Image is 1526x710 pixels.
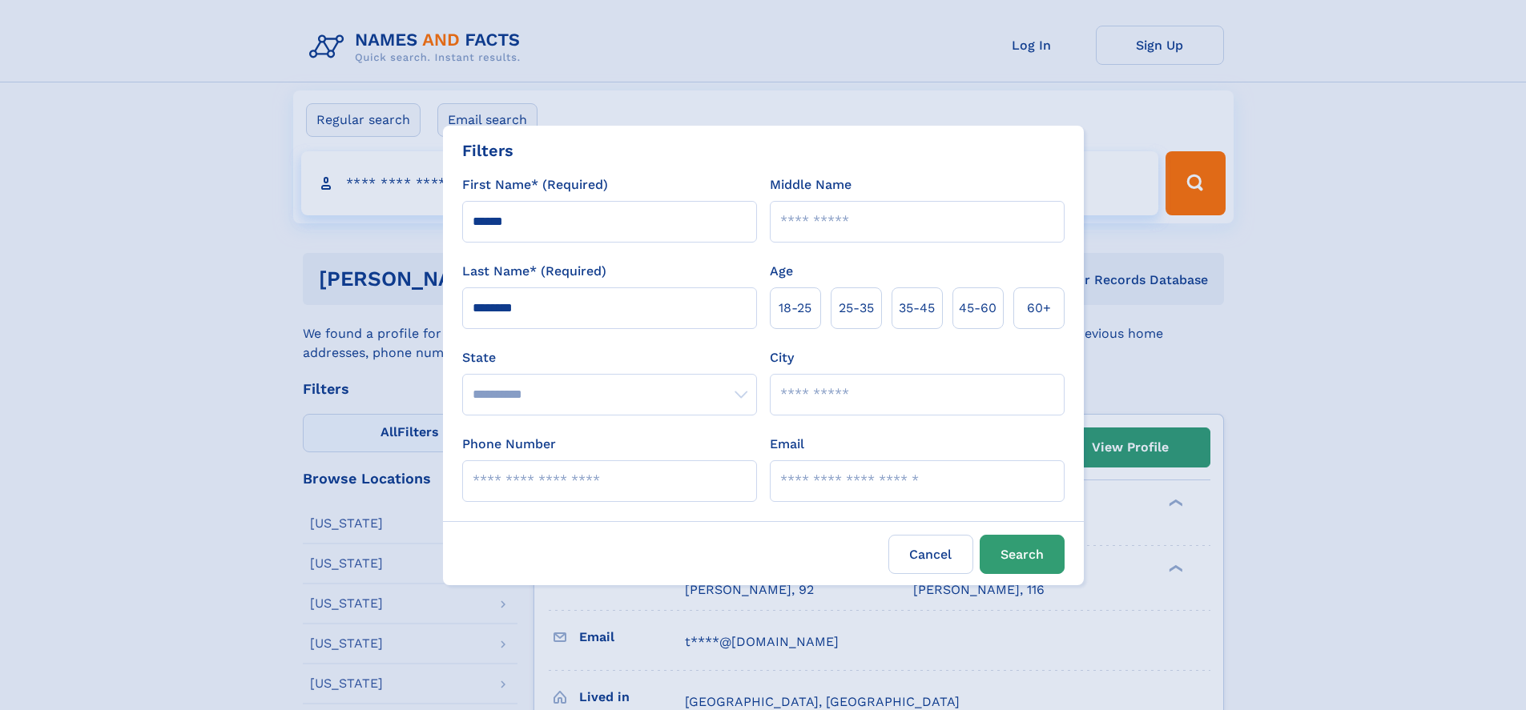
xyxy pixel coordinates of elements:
[888,535,973,574] label: Cancel
[839,299,874,318] span: 25‑35
[462,262,606,281] label: Last Name* (Required)
[770,435,804,454] label: Email
[462,175,608,195] label: First Name* (Required)
[1027,299,1051,318] span: 60+
[899,299,935,318] span: 35‑45
[462,348,757,367] label: State
[980,535,1065,574] button: Search
[770,262,793,281] label: Age
[779,299,811,318] span: 18‑25
[770,175,852,195] label: Middle Name
[462,138,513,162] div: Filters
[462,435,556,454] label: Phone Number
[959,299,997,318] span: 45‑60
[770,348,794,367] label: City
